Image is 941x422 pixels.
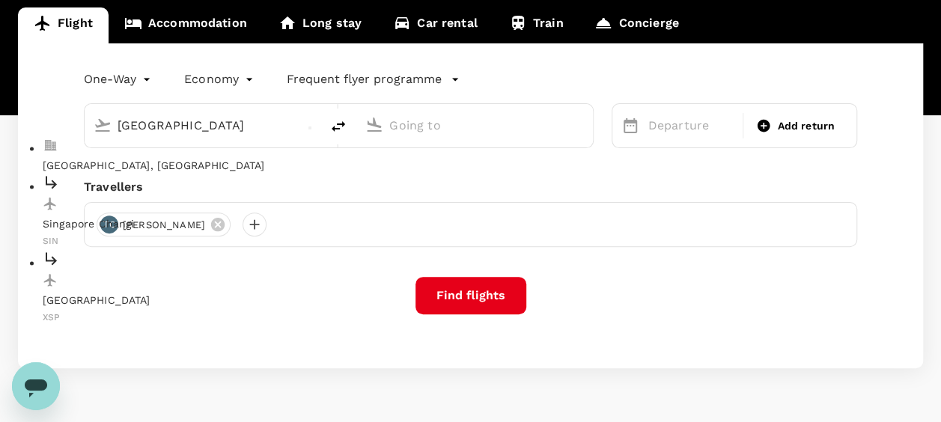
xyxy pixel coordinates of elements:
[389,114,561,137] input: Going to
[43,236,58,247] span: SIN
[12,362,60,410] iframe: Button to launch messaging window
[43,138,58,153] img: city-icon
[84,67,154,91] div: One-Way
[43,197,58,212] img: flight-icon
[308,126,311,129] button: Close
[287,70,442,88] p: Frequent flyer programme
[320,108,356,144] button: delete
[118,114,289,137] input: Depart from
[43,159,387,174] p: [GEOGRAPHIC_DATA], [GEOGRAPHIC_DATA]
[493,7,579,43] a: Train
[263,7,377,43] a: Long stay
[43,293,387,308] p: [GEOGRAPHIC_DATA]
[582,123,585,126] button: Open
[777,118,835,134] span: Add return
[18,7,109,43] a: Flight
[648,117,734,135] p: Departure
[287,70,460,88] button: Frequent flyer programme
[579,7,694,43] a: Concierge
[43,273,58,288] img: flight-icon
[109,7,263,43] a: Accommodation
[43,313,60,323] span: XSP
[84,178,857,196] div: Travellers
[184,67,257,91] div: Economy
[415,277,526,314] button: Find flights
[377,7,493,43] a: Car rental
[43,217,387,232] p: Singapore Changi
